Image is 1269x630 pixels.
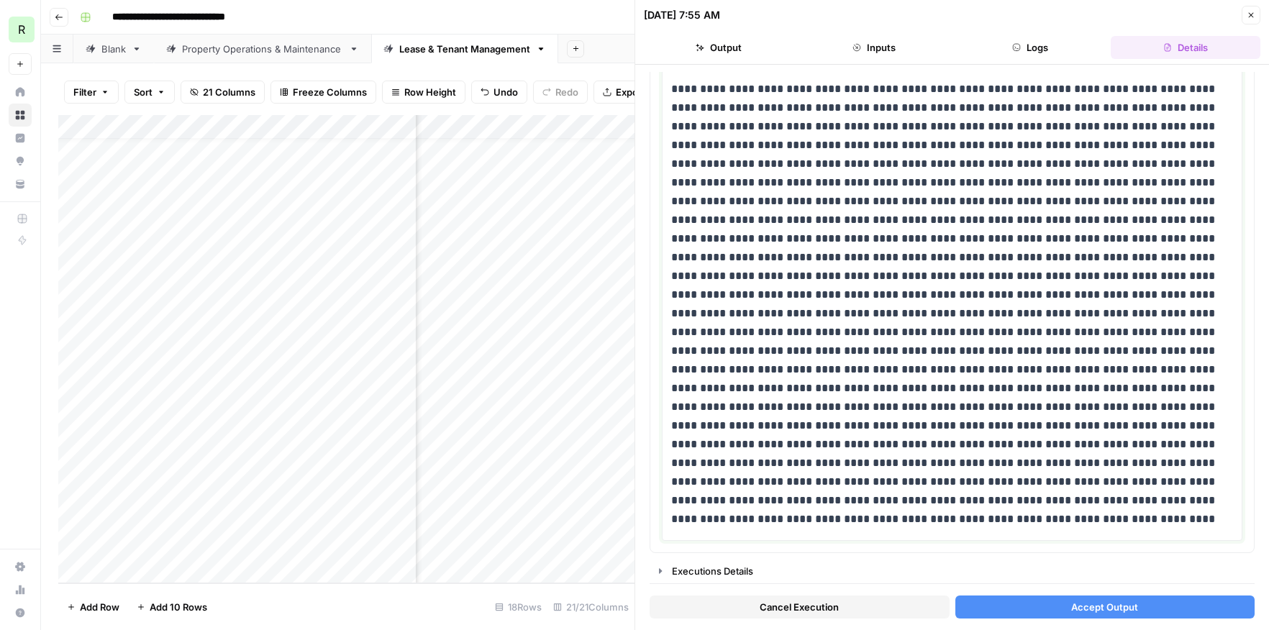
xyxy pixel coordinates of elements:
[1071,600,1138,614] span: Accept Output
[203,85,255,99] span: 21 Columns
[9,127,32,150] a: Insights
[128,595,216,618] button: Add 10 Rows
[616,85,667,99] span: Export CSV
[124,81,175,104] button: Sort
[150,600,207,614] span: Add 10 Rows
[760,600,839,614] span: Cancel Execution
[134,85,153,99] span: Sort
[18,21,25,38] span: R
[547,595,634,618] div: 21/21 Columns
[9,601,32,624] button: Help + Support
[1111,36,1260,59] button: Details
[64,81,119,104] button: Filter
[644,8,720,22] div: [DATE] 7:55 AM
[9,555,32,578] a: Settings
[181,81,265,104] button: 21 Columns
[399,42,530,56] div: Lease & Tenant Management
[672,564,1245,578] div: Executions Details
[154,35,371,63] a: Property Operations & Maintenance
[371,35,558,63] a: Lease & Tenant Management
[955,595,1255,618] button: Accept Output
[9,578,32,601] a: Usage
[382,81,465,104] button: Row Height
[650,560,1254,583] button: Executions Details
[644,36,793,59] button: Output
[73,35,154,63] a: Blank
[9,173,32,196] a: Your Data
[9,12,32,47] button: Workspace: Re-Leased
[9,81,32,104] a: Home
[80,600,119,614] span: Add Row
[101,42,126,56] div: Blank
[471,81,527,104] button: Undo
[555,85,578,99] span: Redo
[73,85,96,99] span: Filter
[9,104,32,127] a: Browse
[533,81,588,104] button: Redo
[404,85,456,99] span: Row Height
[293,85,367,99] span: Freeze Columns
[593,81,676,104] button: Export CSV
[9,150,32,173] a: Opportunities
[650,595,950,618] button: Cancel Execution
[955,36,1105,59] button: Logs
[799,36,949,59] button: Inputs
[489,595,547,618] div: 18 Rows
[493,85,518,99] span: Undo
[270,81,376,104] button: Freeze Columns
[58,595,128,618] button: Add Row
[182,42,343,56] div: Property Operations & Maintenance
